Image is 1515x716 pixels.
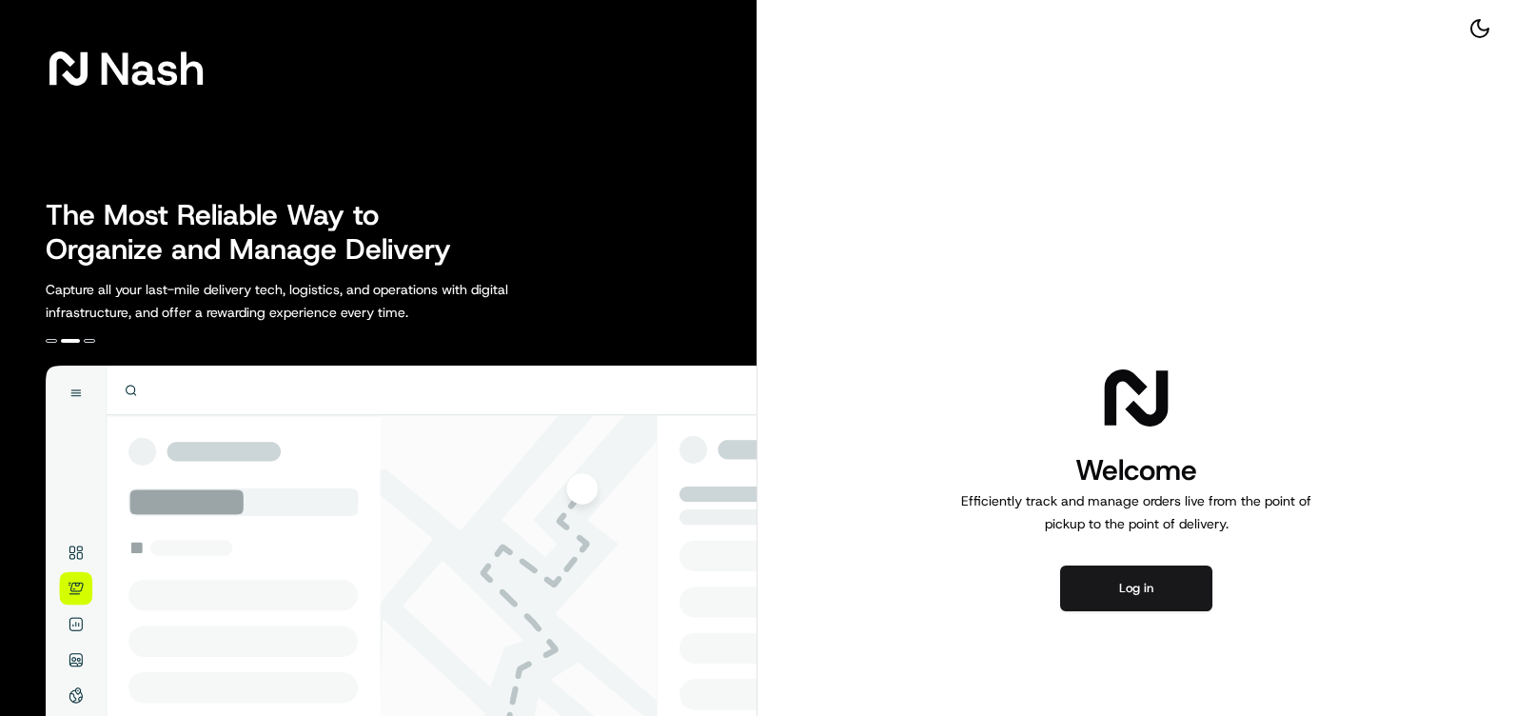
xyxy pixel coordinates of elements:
[46,198,472,267] h2: The Most Reliable Way to Organize and Manage Delivery
[954,451,1319,489] h1: Welcome
[46,278,594,324] p: Capture all your last-mile delivery tech, logistics, and operations with digital infrastructure, ...
[99,50,205,88] span: Nash
[954,489,1319,535] p: Efficiently track and manage orders live from the point of pickup to the point of delivery.
[1060,566,1212,611] button: Log in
